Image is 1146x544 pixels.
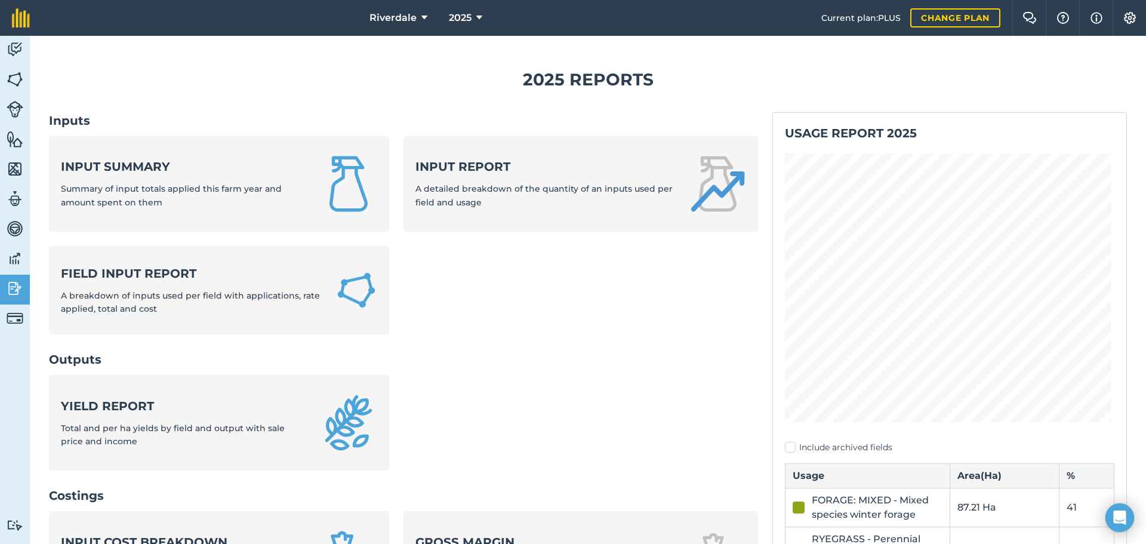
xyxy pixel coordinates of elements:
img: Two speech bubbles overlapping with the left bubble in the forefront [1022,12,1037,24]
th: % [1059,463,1114,488]
img: Input report [689,155,746,213]
span: Riverdale [369,11,417,25]
label: Include archived fields [785,441,1114,454]
h2: Costings [49,487,758,504]
td: 41 [1059,488,1114,527]
a: Field Input ReportA breakdown of inputs used per field with applications, rate applied, total and... [49,246,389,335]
img: svg+xml;base64,PD94bWwgdmVyc2lvbj0iMS4wIiBlbmNvZGluZz0idXRmLTgiPz4KPCEtLSBHZW5lcmF0b3I6IEFkb2JlIE... [7,190,23,208]
div: FORAGE: MIXED - Mixed species winter forage [812,493,942,522]
h1: 2025 Reports [49,66,1127,93]
th: Area ( Ha ) [950,463,1059,488]
strong: Yield report [61,398,306,414]
a: Change plan [910,8,1000,27]
img: fieldmargin Logo [12,8,30,27]
img: svg+xml;base64,PHN2ZyB4bWxucz0iaHR0cDovL3d3dy53My5vcmcvMjAwMC9zdmciIHdpZHRoPSI1NiIgaGVpZ2h0PSI2MC... [7,70,23,88]
strong: Field Input Report [61,265,321,282]
span: A detailed breakdown of the quantity of an inputs used per field and usage [415,183,673,207]
span: Total and per ha yields by field and output with sale price and income [61,423,285,447]
td: 87.21 Ha [950,488,1059,527]
h2: Inputs [49,112,758,129]
img: svg+xml;base64,PD94bWwgdmVyc2lvbj0iMS4wIiBlbmNvZGluZz0idXRmLTgiPz4KPCEtLSBHZW5lcmF0b3I6IEFkb2JlIE... [7,310,23,327]
img: svg+xml;base64,PD94bWwgdmVyc2lvbj0iMS4wIiBlbmNvZGluZz0idXRmLTgiPz4KPCEtLSBHZW5lcmF0b3I6IEFkb2JlIE... [7,41,23,59]
img: svg+xml;base64,PHN2ZyB4bWxucz0iaHR0cDovL3d3dy53My5vcmcvMjAwMC9zdmciIHdpZHRoPSIxNyIgaGVpZ2h0PSIxNy... [1090,11,1102,25]
img: Field Input Report [335,268,377,313]
img: svg+xml;base64,PD94bWwgdmVyc2lvbj0iMS4wIiBlbmNvZGluZz0idXRmLTgiPz4KPCEtLSBHZW5lcmF0b3I6IEFkb2JlIE... [7,220,23,238]
span: Current plan : PLUS [821,11,901,24]
img: svg+xml;base64,PD94bWwgdmVyc2lvbj0iMS4wIiBlbmNvZGluZz0idXRmLTgiPz4KPCEtLSBHZW5lcmF0b3I6IEFkb2JlIE... [7,279,23,297]
a: Input summarySummary of input totals applied this farm year and amount spent on them [49,136,389,232]
div: Open Intercom Messenger [1105,503,1134,532]
img: svg+xml;base64,PD94bWwgdmVyc2lvbj0iMS4wIiBlbmNvZGluZz0idXRmLTgiPz4KPCEtLSBHZW5lcmF0b3I6IEFkb2JlIE... [7,250,23,268]
th: Usage [785,463,950,488]
img: svg+xml;base64,PHN2ZyB4bWxucz0iaHR0cDovL3d3dy53My5vcmcvMjAwMC9zdmciIHdpZHRoPSI1NiIgaGVpZ2h0PSI2MC... [7,160,23,178]
img: A question mark icon [1056,12,1070,24]
img: svg+xml;base64,PD94bWwgdmVyc2lvbj0iMS4wIiBlbmNvZGluZz0idXRmLTgiPz4KPCEtLSBHZW5lcmF0b3I6IEFkb2JlIE... [7,520,23,531]
strong: Input report [415,158,674,175]
span: Summary of input totals applied this farm year and amount spent on them [61,183,282,207]
strong: Input summary [61,158,306,175]
h2: Usage report 2025 [785,125,1114,142]
a: Input reportA detailed breakdown of the quantity of an inputs used per field and usage [403,136,758,232]
h2: Outputs [49,351,758,368]
a: Yield reportTotal and per ha yields by field and output with sale price and income [49,375,389,471]
img: svg+xml;base64,PHN2ZyB4bWxucz0iaHR0cDovL3d3dy53My5vcmcvMjAwMC9zdmciIHdpZHRoPSI1NiIgaGVpZ2h0PSI2MC... [7,130,23,148]
img: svg+xml;base64,PD94bWwgdmVyc2lvbj0iMS4wIiBlbmNvZGluZz0idXRmLTgiPz4KPCEtLSBHZW5lcmF0b3I6IEFkb2JlIE... [7,101,23,118]
span: A breakdown of inputs used per field with applications, rate applied, total and cost [61,290,320,314]
img: Input summary [320,155,377,213]
img: Yield report [320,394,377,451]
img: A cog icon [1123,12,1137,24]
span: 2025 [449,11,472,25]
